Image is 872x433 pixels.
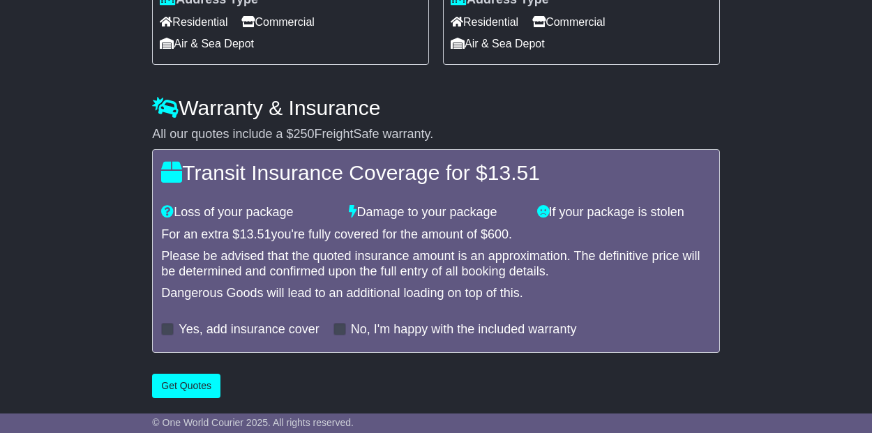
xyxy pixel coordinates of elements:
h4: Warranty & Insurance [152,96,719,119]
label: Yes, add insurance cover [179,322,319,337]
div: Damage to your package [342,205,529,220]
span: Air & Sea Depot [451,33,545,54]
div: Please be advised that the quoted insurance amount is an approximation. The definitive price will... [161,249,710,279]
div: All our quotes include a $ FreightSafe warranty. [152,127,719,142]
span: Commercial [532,11,605,33]
h4: Transit Insurance Coverage for $ [161,161,710,184]
div: If your package is stolen [530,205,718,220]
span: Commercial [241,11,314,33]
div: Dangerous Goods will lead to an additional loading on top of this. [161,286,710,301]
span: © One World Courier 2025. All rights reserved. [152,417,354,428]
span: Residential [160,11,227,33]
span: 13.51 [239,227,271,241]
span: 600 [488,227,509,241]
span: Air & Sea Depot [160,33,254,54]
span: 250 [293,127,314,141]
div: Loss of your package [154,205,342,220]
span: Residential [451,11,518,33]
label: No, I'm happy with the included warranty [351,322,577,337]
button: Get Quotes [152,374,220,398]
div: For an extra $ you're fully covered for the amount of $ . [161,227,710,243]
span: 13.51 [488,161,540,184]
